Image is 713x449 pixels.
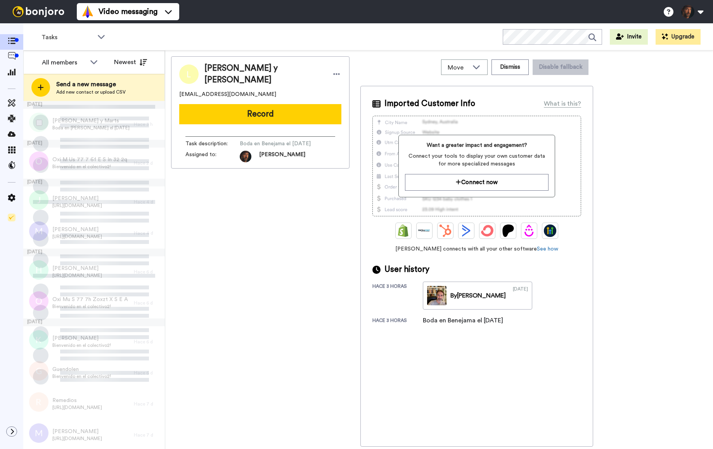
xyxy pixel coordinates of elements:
button: Upgrade [656,29,701,45]
span: [PERSON_NAME] [259,151,305,162]
span: Oxi M Us 77 7 6f E S In 32 2q [52,156,127,164]
span: [URL][DOMAIN_NAME] [52,233,102,240]
div: [DATE] [23,249,165,256]
img: Image of Laura y Fran [179,64,199,84]
span: Add new contact or upload CSV [56,89,126,95]
div: What is this? [544,99,581,108]
div: [DATE] [513,286,528,305]
img: m.png [29,423,48,443]
img: k.png [29,330,48,350]
span: Bienvenido en el colectivo2! [52,342,111,348]
button: Newest [108,54,153,70]
div: Hace 6 d [134,339,161,345]
button: Dismiss [491,59,529,75]
img: bj-logo-header-white.svg [9,6,67,17]
span: Move [448,63,469,72]
span: Remedios [52,397,102,404]
div: Hace 7 d [134,432,161,438]
img: ConvertKit [481,224,493,237]
a: See how [537,246,558,252]
span: [PERSON_NAME] [52,334,111,342]
span: [PERSON_NAME] [52,428,102,435]
span: Imported Customer Info [384,98,475,110]
img: o.png [29,151,48,171]
div: Hace 6 d [134,370,161,376]
div: [DATE] [23,179,165,186]
span: Bienvenido en el colectivo2! [52,303,128,310]
a: By[PERSON_NAME][DATE] [423,282,532,310]
img: Checklist.svg [8,214,16,221]
span: [PERSON_NAME] y Marts [52,117,130,125]
span: [PERSON_NAME] [52,265,102,272]
div: Hace 4 d [134,230,161,236]
div: Boda en Benejama el [DATE] [423,316,503,325]
div: Hace 7 d [134,401,161,407]
img: o.png [29,291,48,311]
img: 433a0d39-d5e5-4e8b-95ab-563eba39db7f-1570019947.jpg [240,151,251,162]
div: By [PERSON_NAME] [450,291,506,300]
span: [URL][DOMAIN_NAME] [52,272,102,278]
div: Hace 6 d [134,269,161,275]
span: [URL][DOMAIN_NAME] [52,404,102,411]
span: [URL][DOMAIN_NAME] [52,435,102,442]
div: [DATE] [23,318,165,326]
span: Want a greater impact and engagement? [405,141,548,149]
div: All members [42,58,86,67]
span: Guendolen [52,365,111,373]
span: Bienvenido en el colectivo2! [52,164,127,170]
img: g.png [29,361,48,381]
div: Hace 6 d [134,300,161,306]
img: Drip [523,224,535,237]
img: m.png [29,221,48,241]
button: Disable fallback [533,59,588,75]
img: GoHighLevel [544,224,556,237]
span: Oxi Mu S 77 7h Zoxzt X S E A [52,296,128,303]
span: Boda en Benejama el [DATE] [240,140,313,148]
div: hace 3 horas [372,283,423,310]
img: 112d84f0-47be-4dbd-9d66-7a6b0455c529-thumb.jpg [427,286,446,305]
img: Ontraport [418,224,431,237]
button: Connect now [405,174,548,191]
div: Hace 3 h [134,121,161,127]
img: vm-color.svg [81,5,94,18]
span: Connect your tools to display your own customer data for more specialized messages [405,152,548,168]
span: [PERSON_NAME] [52,226,102,233]
span: Task description : [185,140,240,148]
span: Boda en [PERSON_NAME] el [DATE] [52,125,130,131]
span: Tasks [42,33,93,42]
img: Patreon [502,224,514,237]
span: [PERSON_NAME] y [PERSON_NAME] [204,63,324,86]
span: Bienvenido en el colectivo2! [52,373,111,379]
span: User history [384,264,429,275]
span: [PERSON_NAME] connects with all your other software [372,245,581,253]
button: Record [179,104,341,124]
div: Hace 4 d [134,199,161,205]
div: Hace 2 d [134,160,161,166]
div: hace 3 horas [372,317,423,325]
span: Assigned to: [185,151,240,162]
img: Shopify [397,224,410,237]
img: ActiveCampaign [460,224,472,237]
button: Invite [610,29,648,45]
img: j.png [29,190,48,210]
span: [PERSON_NAME] [52,195,102,202]
div: [DATE] [23,140,165,148]
span: Send a new message [56,80,126,89]
img: r.png [29,392,48,412]
div: [DATE] [23,101,165,109]
span: Video messaging [99,6,157,17]
span: [URL][DOMAIN_NAME] [52,202,102,209]
span: [EMAIL_ADDRESS][DOMAIN_NAME] [179,90,276,98]
img: Hubspot [439,224,452,237]
img: h.png [29,260,48,280]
